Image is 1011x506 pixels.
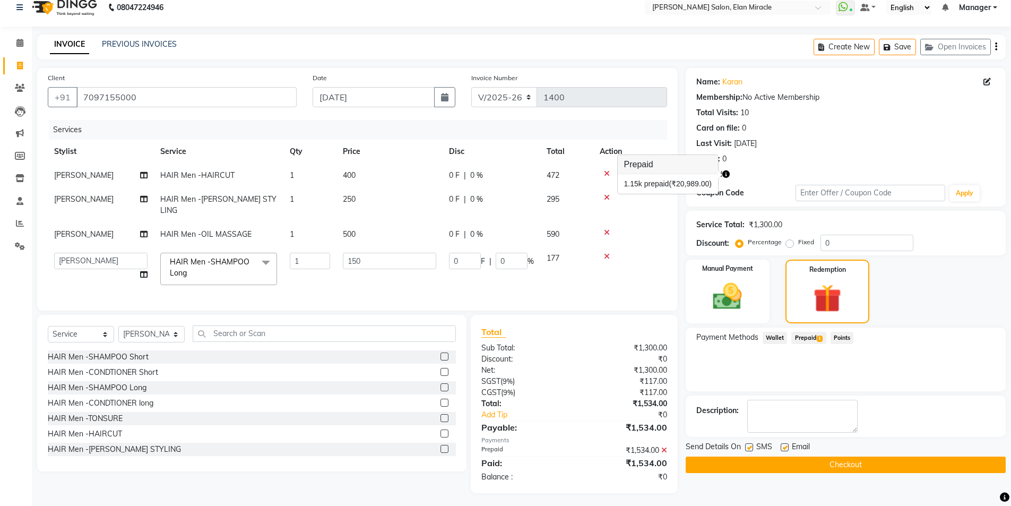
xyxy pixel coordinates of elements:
[696,153,720,165] div: Points:
[193,325,456,342] input: Search or Scan
[704,280,751,313] img: _cash.svg
[879,39,916,55] button: Save
[473,471,574,483] div: Balance :
[796,185,945,201] input: Enter Offer / Coupon Code
[748,237,782,247] label: Percentage
[503,388,513,397] span: 9%
[471,73,517,83] label: Invoice Number
[686,441,741,454] span: Send Details On
[481,436,667,445] div: Payments
[574,398,675,409] div: ₹1,534.00
[791,332,826,344] span: Prepaid
[48,367,158,378] div: HAIR Men -CONDTIONER Short
[473,387,574,398] div: ( )
[792,441,810,454] span: Email
[48,382,146,393] div: HAIR Men -SHAMPOO Long
[160,194,276,215] span: HAIR Men -[PERSON_NAME] STYLING
[160,229,252,239] span: HAIR Men -OIL MASSAGE
[49,120,675,140] div: Services
[722,153,727,165] div: 0
[809,265,846,275] label: Redemption
[503,377,513,385] span: 9%
[574,365,675,376] div: ₹1,300.00
[696,187,796,199] div: Coupon Code
[702,264,753,273] label: Manual Payment
[481,327,506,338] span: Total
[722,76,742,88] a: Karan
[50,35,89,54] a: INVOICE
[591,409,675,421] div: ₹0
[473,354,574,365] div: Discount:
[749,219,782,230] div: ₹1,300.00
[959,2,991,13] span: Manager
[313,73,327,83] label: Date
[540,140,593,164] th: Total
[473,409,591,421] a: Add Tip
[464,194,466,205] span: |
[336,140,443,164] th: Price
[574,376,675,387] div: ₹117.00
[481,388,501,397] span: CGST
[464,229,466,240] span: |
[48,413,123,424] div: HAIR Men -TONSURE
[742,123,746,134] div: 0
[449,194,460,205] span: 0 F
[170,257,249,278] span: HAIR Men -SHAMPOO Long
[805,281,850,316] img: _gift.svg
[547,253,559,263] span: 177
[481,256,485,267] span: F
[449,229,460,240] span: 0 F
[102,39,177,49] a: PREVIOUS INVOICES
[624,179,630,188] span: 1.
[593,140,667,164] th: Action
[48,428,122,440] div: HAIR Men -HAIRCUT
[669,179,712,188] span: (₹20,989.00)
[696,92,995,103] div: No Active Membership
[290,194,294,204] span: 1
[831,332,854,344] span: Points
[470,194,483,205] span: 0 %
[48,73,65,83] label: Client
[817,336,823,342] span: 1
[160,170,235,180] span: HAIR Men -HAIRCUT
[473,445,574,456] div: Prepaid
[696,138,732,149] div: Last Visit:
[489,256,491,267] span: |
[696,107,738,118] div: Total Visits:
[574,471,675,483] div: ₹0
[54,170,114,180] span: [PERSON_NAME]
[547,170,559,180] span: 472
[481,376,500,386] span: SGST
[48,444,181,455] div: HAIR Men -[PERSON_NAME] STYLING
[290,229,294,239] span: 1
[920,39,991,55] button: Open Invoices
[696,76,720,88] div: Name:
[696,123,740,134] div: Card on file:
[574,457,675,469] div: ₹1,534.00
[473,342,574,354] div: Sub Total:
[154,140,283,164] th: Service
[574,445,675,456] div: ₹1,534.00
[798,237,814,247] label: Fixed
[740,107,749,118] div: 10
[470,229,483,240] span: 0 %
[473,457,574,469] div: Paid:
[48,87,77,107] button: +91
[343,170,356,180] span: 400
[187,268,192,278] a: x
[618,155,718,174] h3: Prepaid
[473,365,574,376] div: Net:
[473,421,574,434] div: Payable:
[443,140,540,164] th: Disc
[814,39,875,55] button: Create New
[574,342,675,354] div: ₹1,300.00
[624,178,712,190] div: 15k prepaid
[76,87,297,107] input: Search by Name/Mobile/Email/Code
[473,398,574,409] div: Total:
[528,256,534,267] span: %
[696,332,758,343] span: Payment Methods
[343,194,356,204] span: 250
[686,457,1006,473] button: Checkout
[763,332,788,344] span: Wallet
[696,405,739,416] div: Description:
